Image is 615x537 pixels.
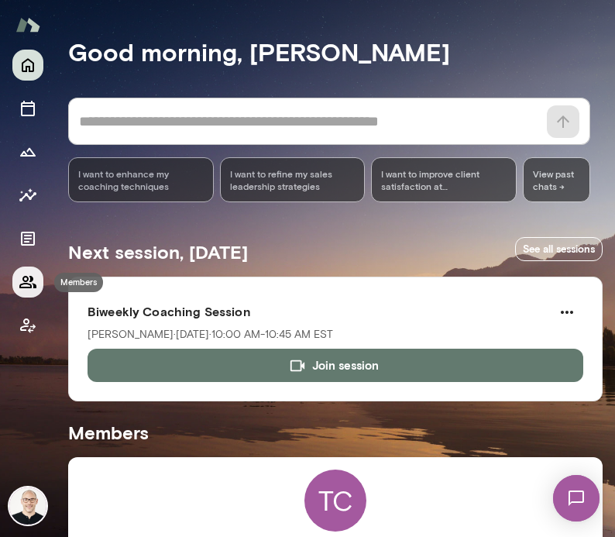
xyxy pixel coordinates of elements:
h5: Members [68,420,603,445]
button: Join session [88,349,583,381]
h5: Next session, [DATE] [68,239,248,264]
div: TC [304,470,366,532]
span: I want to enhance my coaching techniques [78,167,204,192]
div: I want to refine my sales leadership strategies [220,157,366,202]
img: Mento [15,10,40,40]
span: View past chats -> [523,157,590,202]
h6: Biweekly Coaching Session [88,302,583,321]
button: Documents [12,223,43,254]
span: I want to refine my sales leadership strategies [230,167,356,192]
span: I want to improve client satisfaction at [GEOGRAPHIC_DATA] [381,167,507,192]
div: I want to enhance my coaching techniques [68,157,214,202]
div: Members [54,273,103,292]
button: Client app [12,310,43,341]
div: I want to improve client satisfaction at [GEOGRAPHIC_DATA] [371,157,517,202]
button: Members [12,267,43,298]
a: See all sessions [515,237,603,261]
button: Growth Plan [12,136,43,167]
h4: Good morning, [PERSON_NAME] [68,37,603,67]
img: Michael Wilson [9,487,46,525]
button: Home [12,50,43,81]
button: Insights [12,180,43,211]
p: [PERSON_NAME] · [DATE] · 10:00 AM-10:45 AM EST [88,327,333,343]
button: Sessions [12,93,43,124]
